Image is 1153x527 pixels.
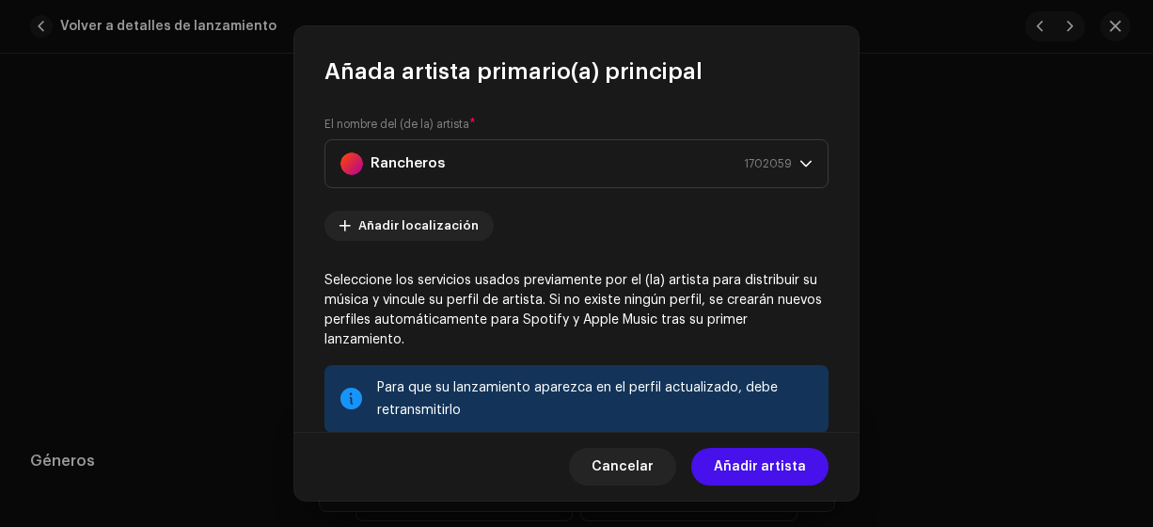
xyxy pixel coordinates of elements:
[691,448,829,486] button: Añadir artista
[324,56,703,87] span: Añada artista primario(a) principal
[340,140,799,187] span: Rancheros
[714,448,806,486] span: Añadir artista
[569,448,676,486] button: Cancelar
[324,211,494,241] button: Añadir localización
[377,376,813,422] div: Para que su lanzamiento aparezca en el perfil actualizado, debe retransmitirlo
[358,207,479,245] span: Añadir localización
[799,140,813,187] div: dropdown trigger
[371,140,445,187] strong: Rancheros
[324,271,829,350] p: Seleccione los servicios usados previamente por el (la) artista para distribuir su música y vincu...
[744,140,792,187] span: 1702059
[324,117,476,132] label: El nombre del (de la) artista
[592,448,654,486] span: Cancelar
